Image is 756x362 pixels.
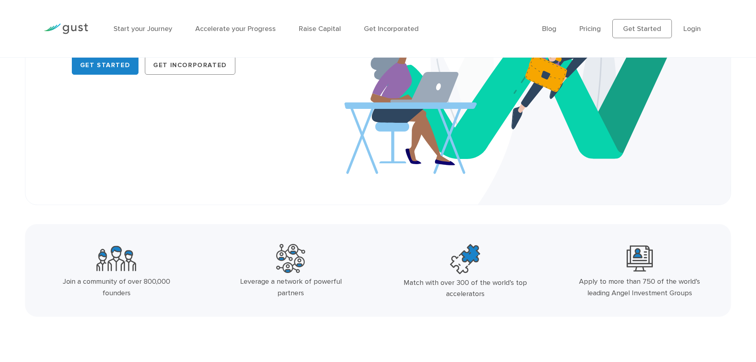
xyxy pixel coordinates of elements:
a: Get Started [72,56,139,75]
a: Raise Capital [299,25,341,33]
a: Pricing [579,25,601,33]
a: Accelerate your Progress [195,25,276,33]
div: Leverage a network of powerful partners [226,276,356,299]
img: Leading Angel Investment [627,244,653,273]
div: Match with over 300 of the world’s top accelerators [400,277,530,300]
a: Blog [542,25,556,33]
img: Top Accelerators [450,244,480,274]
a: Get Started [612,19,672,38]
img: Community Founders [96,244,136,273]
a: Get Incorporated [364,25,419,33]
a: Get Incorporated [145,56,235,75]
a: Start your Journey [113,25,172,33]
img: Powerful Partners [276,244,305,273]
img: Gust Logo [44,23,88,34]
div: Apply to more than 750 of the world’s leading Angel Investment Groups [575,276,705,299]
a: Login [683,25,701,33]
div: Join a community of over 800,000 founders [52,276,182,299]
